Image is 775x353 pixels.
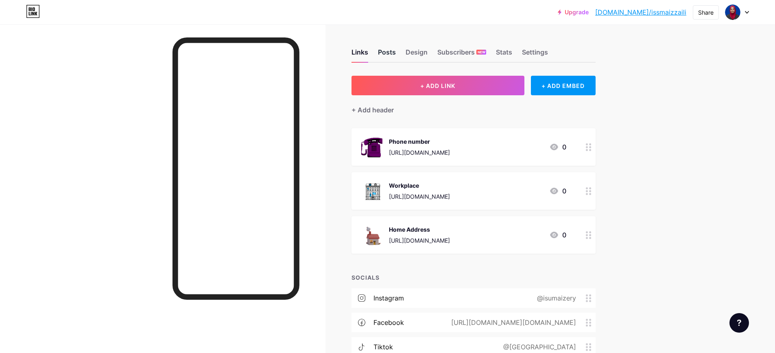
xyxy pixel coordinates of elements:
div: Phone number [389,137,450,146]
div: 0 [549,186,566,196]
div: SOCIALS [351,273,596,282]
div: Design [406,47,428,62]
span: NEW [478,50,485,55]
button: + ADD LINK [351,76,524,95]
div: Posts [378,47,396,62]
div: 0 [549,142,566,152]
div: Share [698,8,714,17]
div: facebook [373,318,404,327]
div: [URL][DOMAIN_NAME][DOMAIN_NAME] [438,318,586,327]
div: Settings [522,47,548,62]
div: [URL][DOMAIN_NAME] [389,148,450,157]
div: 0 [549,230,566,240]
img: PPD KUALA LANGAT-CM31 Moe [725,4,740,20]
div: Workplace [389,181,450,190]
a: [DOMAIN_NAME]/issmaizzaili [595,7,686,17]
div: @[GEOGRAPHIC_DATA] [490,342,586,352]
div: Stats [496,47,512,62]
img: Phone number [361,136,382,158]
span: + ADD LINK [420,82,455,89]
div: + Add header [351,105,394,115]
div: tiktok [373,342,393,352]
div: Subscribers [437,47,486,62]
div: Home Address [389,225,450,234]
div: [URL][DOMAIN_NAME] [389,236,450,245]
div: @isumaizery [524,293,586,303]
div: instagram [373,293,404,303]
img: Workplace [361,180,382,202]
img: Home Address [361,224,382,246]
div: + ADD EMBED [531,76,596,95]
div: [URL][DOMAIN_NAME] [389,192,450,201]
div: Links [351,47,368,62]
a: Upgrade [558,9,589,15]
